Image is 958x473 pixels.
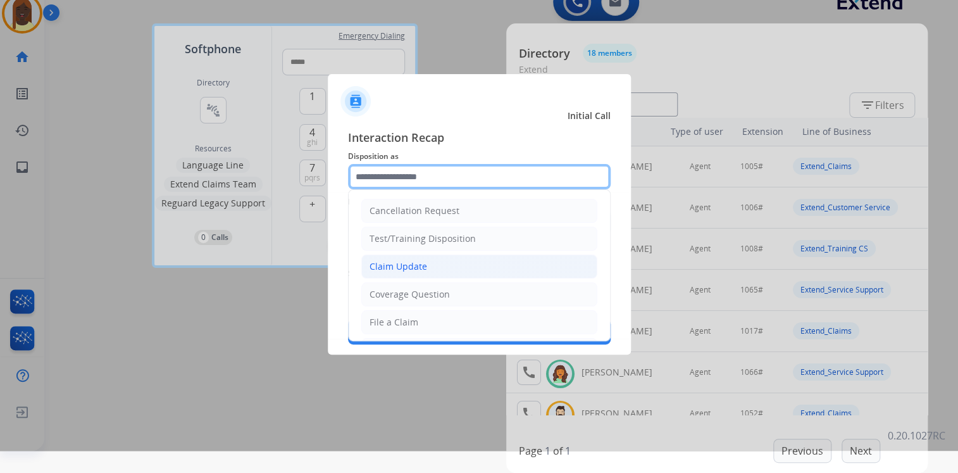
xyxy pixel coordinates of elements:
div: Test/Training Disposition [370,232,476,245]
img: contactIcon [340,86,371,117]
span: Disposition as [348,149,611,164]
p: of [553,443,563,458]
div: File a Claim [370,316,418,329]
span: Initial Call [568,110,611,122]
div: Cancellation Request [370,205,459,217]
p: 0.20.1027RC [888,428,945,443]
span: Interaction Recap [348,129,611,149]
p: Page [519,443,542,458]
div: Claim Update [370,260,427,273]
div: Coverage Question [370,288,450,301]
